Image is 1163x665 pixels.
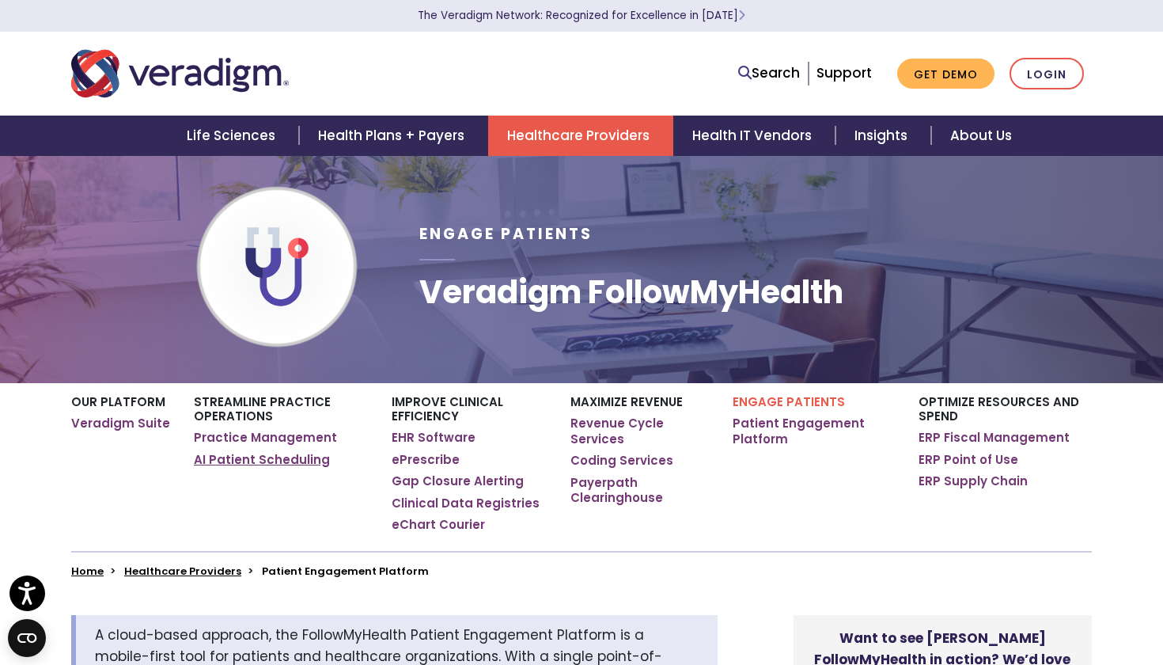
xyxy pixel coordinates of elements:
a: ERP Point of Use [919,452,1018,468]
a: Clinical Data Registries [392,496,540,511]
a: Gap Closure Alerting [392,473,524,489]
a: Patient Engagement Platform [733,416,895,446]
a: eChart Courier [392,517,485,533]
a: Healthcare Providers [124,564,241,579]
span: Learn More [738,8,745,23]
a: Search [738,63,800,84]
a: Support [816,63,872,82]
a: Payerpath Clearinghouse [570,475,709,506]
a: Revenue Cycle Services [570,416,709,446]
a: Health IT Vendors [673,116,835,156]
a: Life Sciences [168,116,299,156]
a: Get Demo [897,59,994,89]
a: Veradigm Suite [71,416,170,431]
h1: Veradigm FollowMyHealth [419,273,843,311]
a: Login [1010,58,1084,90]
a: Health Plans + Payers [299,116,488,156]
iframe: Drift Chat Widget [859,551,1144,646]
a: Coding Services [570,453,673,469]
a: ERP Fiscal Management [919,430,1070,446]
a: ERP Supply Chain [919,473,1028,489]
a: Home [71,564,104,579]
a: About Us [931,116,1031,156]
span: Engage Patients [419,223,593,245]
a: Insights [835,116,931,156]
a: Practice Management [194,430,337,446]
img: Veradigm logo [71,47,289,100]
a: ePrescribe [392,452,460,468]
button: Open CMP widget [8,619,46,657]
a: AI Patient Scheduling [194,452,330,468]
a: Healthcare Providers [488,116,673,156]
a: EHR Software [392,430,475,446]
a: The Veradigm Network: Recognized for Excellence in [DATE]Learn More [418,8,745,23]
